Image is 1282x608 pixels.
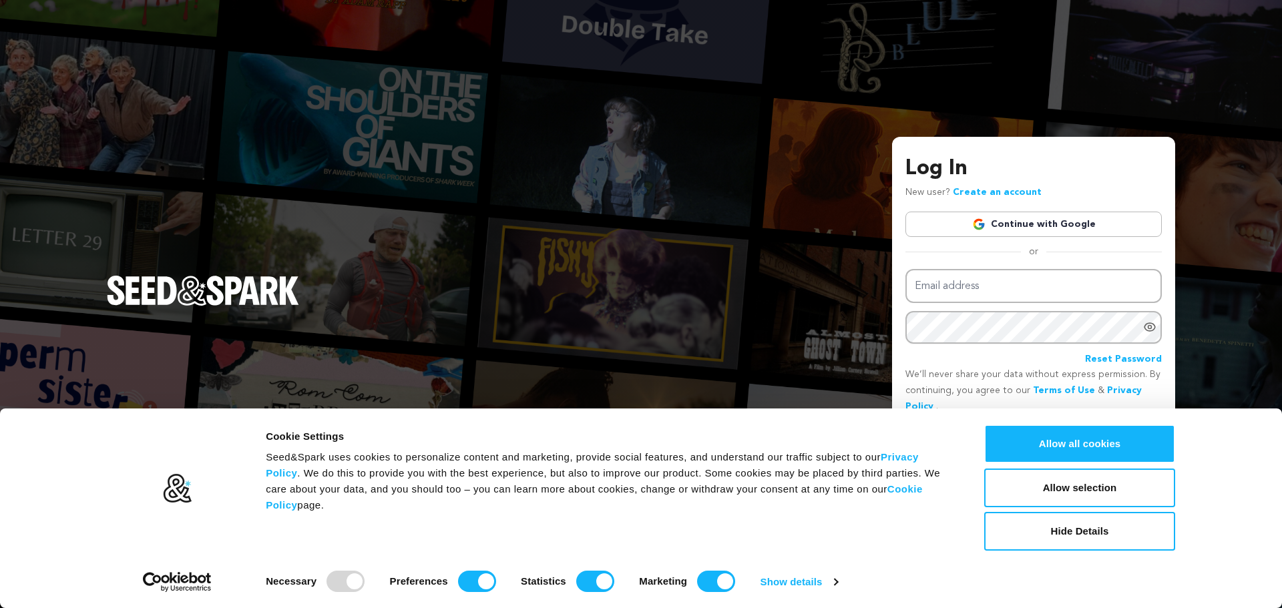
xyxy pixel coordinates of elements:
[984,512,1175,551] button: Hide Details
[905,269,1162,303] input: Email address
[972,218,986,231] img: Google logo
[905,153,1162,185] h3: Log In
[1143,320,1156,334] a: Show password as plain text. Warning: this will display your password on the screen.
[1021,245,1046,258] span: or
[905,367,1162,414] p: We’ll never share your data without express permission. By continuing, you agree to our & .
[266,449,954,513] div: Seed&Spark uses cookies to personalize content and marketing, provide social features, and unders...
[905,212,1162,237] a: Continue with Google
[984,469,1175,507] button: Allow selection
[107,276,299,305] img: Seed&Spark Logo
[1033,386,1095,395] a: Terms of Use
[266,428,954,444] div: Cookie Settings
[162,473,192,504] img: logo
[266,575,316,587] strong: Necessary
[521,575,566,587] strong: Statistics
[266,451,919,479] a: Privacy Policy
[639,575,687,587] strong: Marketing
[953,188,1042,197] a: Create an account
[107,276,299,332] a: Seed&Spark Homepage
[119,572,236,592] a: Usercentrics Cookiebot - opens in a new window
[1085,352,1162,368] a: Reset Password
[761,572,838,592] a: Show details
[390,575,448,587] strong: Preferences
[984,424,1175,463] button: Allow all cookies
[905,185,1042,201] p: New user?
